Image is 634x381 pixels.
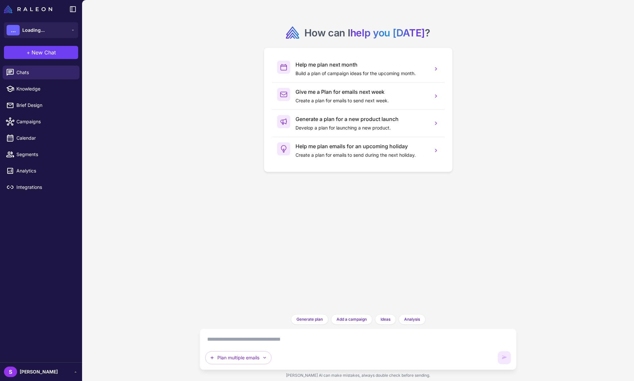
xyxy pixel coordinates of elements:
div: ... [7,25,20,35]
div: [PERSON_NAME] AI can make mistakes, always double check before sending. [200,370,517,381]
span: Brief Design [16,102,74,109]
a: Integrations [3,180,79,194]
a: Campaigns [3,115,79,129]
span: Ideas [381,316,390,322]
button: Ideas [375,314,396,325]
span: Calendar [16,134,74,142]
span: + [27,49,30,56]
h3: Help me plan emails for an upcoming holiday [295,142,427,150]
h3: Help me plan next month [295,61,427,69]
p: Develop a plan for launching a new product. [295,124,427,131]
a: Raleon Logo [4,5,55,13]
button: Plan multiple emails [205,351,272,364]
p: Create a plan for emails to send during the next holiday. [295,151,427,159]
h3: Generate a plan for a new product launch [295,115,427,123]
span: Analytics [16,167,74,174]
a: Brief Design [3,98,79,112]
button: Analysis [399,314,426,325]
p: Create a plan for emails to send next week. [295,97,427,104]
p: Build a plan of campaign ideas for the upcoming month. [295,70,427,77]
button: Add a campaign [331,314,372,325]
span: New Chat [32,49,56,56]
a: Chats [3,66,79,79]
h3: Give me a Plan for emails next week [295,88,427,96]
button: ...Loading... [4,22,78,38]
span: Add a campaign [337,316,367,322]
a: Knowledge [3,82,79,96]
span: Segments [16,151,74,158]
span: help you [DATE] [350,27,425,39]
span: Knowledge [16,85,74,92]
button: Generate plan [291,314,328,325]
span: Integrations [16,184,74,191]
div: S [4,367,17,377]
span: [PERSON_NAME] [20,368,58,375]
img: Raleon Logo [4,5,52,13]
span: Analysis [404,316,420,322]
a: Analytics [3,164,79,178]
span: Chats [16,69,74,76]
a: Calendar [3,131,79,145]
span: Loading... [22,27,45,34]
span: Generate plan [296,316,323,322]
a: Segments [3,148,79,161]
h2: How can I ? [304,26,430,39]
span: Campaigns [16,118,74,125]
button: +New Chat [4,46,78,59]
